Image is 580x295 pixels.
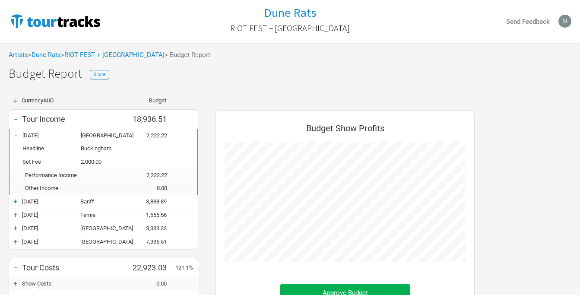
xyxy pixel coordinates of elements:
a: Dune Rats [32,51,61,59]
div: + [9,210,22,219]
div: 18-Sep-25 [22,212,80,218]
button: Share [90,70,109,79]
a: Artists [9,51,28,59]
h2: RIOT FEST + [GEOGRAPHIC_DATA] [230,23,350,33]
div: + [9,237,22,246]
div: Performance Income [22,172,124,178]
div: Set Fee [22,159,81,165]
div: 17-Sep-25 [22,198,80,205]
div: 2,222.22 [124,132,176,139]
div: 1,555.56 [124,212,175,218]
div: 0.00 [124,185,176,191]
div: - [10,131,22,140]
div: 16-Sep-25 [22,132,81,139]
div: + [9,279,22,288]
div: Headline [22,145,81,152]
div: - [9,261,22,273]
img: TourTracks [9,13,102,30]
span: > [61,52,165,58]
div: Budget Show Profits [225,120,466,142]
div: Edmonton [81,132,124,139]
a: RIOT FEST + [GEOGRAPHIC_DATA] [64,51,165,59]
div: + [9,98,22,105]
h1: Dune Rats [264,5,316,20]
span: > [28,52,61,58]
div: Banff [80,198,124,205]
div: 121.1% [175,264,197,271]
div: Tour Costs [22,263,124,272]
span: Currency AUD [22,97,54,104]
div: 21-Sep-25 [22,238,80,245]
div: 19-Sep-25 [22,225,80,232]
div: + [9,197,22,206]
div: Tour Income [22,114,124,124]
div: Chicago [80,238,124,245]
a: Dune Rats [264,6,316,19]
div: 0.00 [124,280,175,287]
span: > Budget Report [165,52,210,58]
a: RIOT FEST + [GEOGRAPHIC_DATA] [230,19,350,37]
span: Share [94,71,105,77]
div: - [9,113,22,125]
div: 7,936.51 [124,238,175,245]
div: Calgary [80,225,124,232]
h1: Budget Report [9,67,580,80]
div: + [9,224,22,232]
div: Show Costs [22,280,124,287]
div: 18,936.51 [124,114,175,124]
strong: Send Feedback [506,18,550,25]
img: simoncloonan [558,15,571,28]
div: 2,000.00 [81,159,124,165]
div: 3,333.33 [124,225,175,232]
div: Budget [123,98,166,103]
div: Buckingham [81,145,124,152]
div: 3,888.89 [124,198,175,205]
div: Other Income [22,185,124,191]
div: 2,222.22 [124,172,176,178]
div: Fernie [80,212,124,218]
div: - [175,280,197,287]
div: 22,923.03 [124,263,175,272]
